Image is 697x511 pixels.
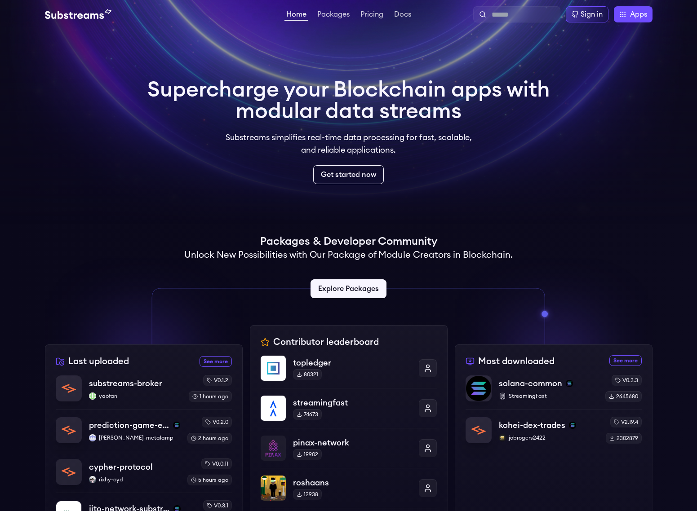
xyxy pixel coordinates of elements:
[293,396,412,409] p: streamingfast
[315,11,351,20] a: Packages
[89,434,180,441] p: [PERSON_NAME]-metalamp
[313,165,384,184] a: Get started now
[261,436,286,461] img: pinax-network
[499,434,506,441] img: jobrogers2422
[293,369,322,380] div: 80321
[392,11,413,20] a: Docs
[466,376,491,401] img: solana-common
[45,9,111,20] img: Substream's logo
[630,9,647,20] span: Apps
[610,417,642,427] div: v2.19.4
[89,377,162,390] p: substreams-broker
[202,417,232,427] div: v0.2.0
[203,500,232,511] div: v0.3.1
[466,409,642,444] a: kohei-dex-tradeskohei-dex-tradessolanajobrogers2422jobrogers2422v2.19.42302879
[200,356,232,367] a: See more recently uploaded packages
[293,489,322,500] div: 12938
[89,392,182,400] p: yaofan
[89,476,96,483] img: rixhy-cyd
[606,433,642,444] div: 2302879
[56,376,81,401] img: substreams-broker
[261,356,437,388] a: topledgertopledger80321
[189,391,232,402] div: 1 hours ago
[89,392,96,400] img: yaofan
[293,476,412,489] p: roshaans
[466,375,642,409] a: solana-commonsolana-commonsolanaStreamingFastv0.3.32645680
[147,79,550,122] h1: Supercharge your Blockchain apps with modular data streams
[201,458,232,469] div: v0.0.11
[89,434,96,441] img: ilya-metalamp
[89,419,169,432] p: prediction-game-events
[566,6,608,22] a: Sign in
[203,375,232,386] div: v0.1.2
[260,234,437,249] h1: Packages & Developer Community
[609,355,642,366] a: See more most downloaded packages
[581,9,603,20] div: Sign in
[261,396,286,421] img: streamingfast
[605,391,642,402] div: 2645680
[499,377,562,390] p: solana-common
[89,476,180,483] p: rixhy-cyd
[359,11,385,20] a: Pricing
[187,433,232,444] div: 2 hours ago
[293,409,322,420] div: 74673
[293,357,412,369] p: topledger
[56,418,81,443] img: prediction-game-events
[612,375,642,386] div: v0.3.3
[56,409,232,451] a: prediction-game-eventsprediction-game-eventssolanailya-metalamp[PERSON_NAME]-metalampv0.2.02 hour...
[293,436,412,449] p: pinax-network
[89,461,153,473] p: cypher-protocol
[466,418,491,443] img: kohei-dex-trades
[261,428,437,468] a: pinax-networkpinax-network19902
[566,380,573,387] img: solana
[261,468,437,508] a: roshaansroshaans12938
[219,131,478,156] p: Substreams simplifies real-time data processing for fast, scalable, and reliable applications.
[261,388,437,428] a: streamingfaststreamingfast74673
[187,475,232,485] div: 5 hours ago
[261,356,286,381] img: topledger
[499,434,599,441] p: jobrogers2422
[56,375,232,409] a: substreams-brokersubstreams-brokeryaofanyaofanv0.1.21 hours ago
[173,422,180,429] img: solana
[569,422,576,429] img: solana
[293,449,322,460] div: 19902
[284,11,308,21] a: Home
[56,451,232,493] a: cypher-protocolcypher-protocolrixhy-cydrixhy-cydv0.0.115 hours ago
[184,249,513,261] h2: Unlock New Possibilities with Our Package of Module Creators in Blockchain.
[499,392,598,400] p: StreamingFast
[261,476,286,501] img: roshaans
[56,459,81,485] img: cypher-protocol
[499,419,565,432] p: kohei-dex-trades
[311,279,386,298] a: Explore Packages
